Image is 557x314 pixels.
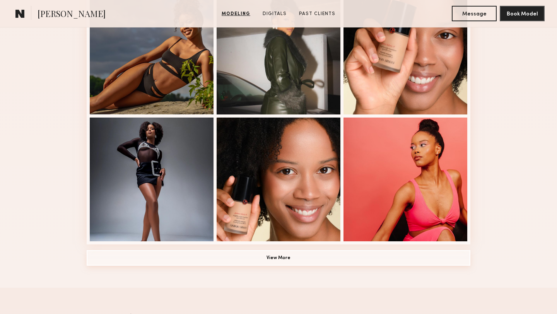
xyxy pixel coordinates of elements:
a: Digitals [260,10,290,17]
span: [PERSON_NAME] [38,8,106,21]
a: Past Clients [296,10,338,17]
button: View More [87,250,470,266]
a: Modeling [219,10,253,17]
button: Message [452,6,497,21]
a: Book Model [500,10,545,17]
button: Book Model [500,6,545,21]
